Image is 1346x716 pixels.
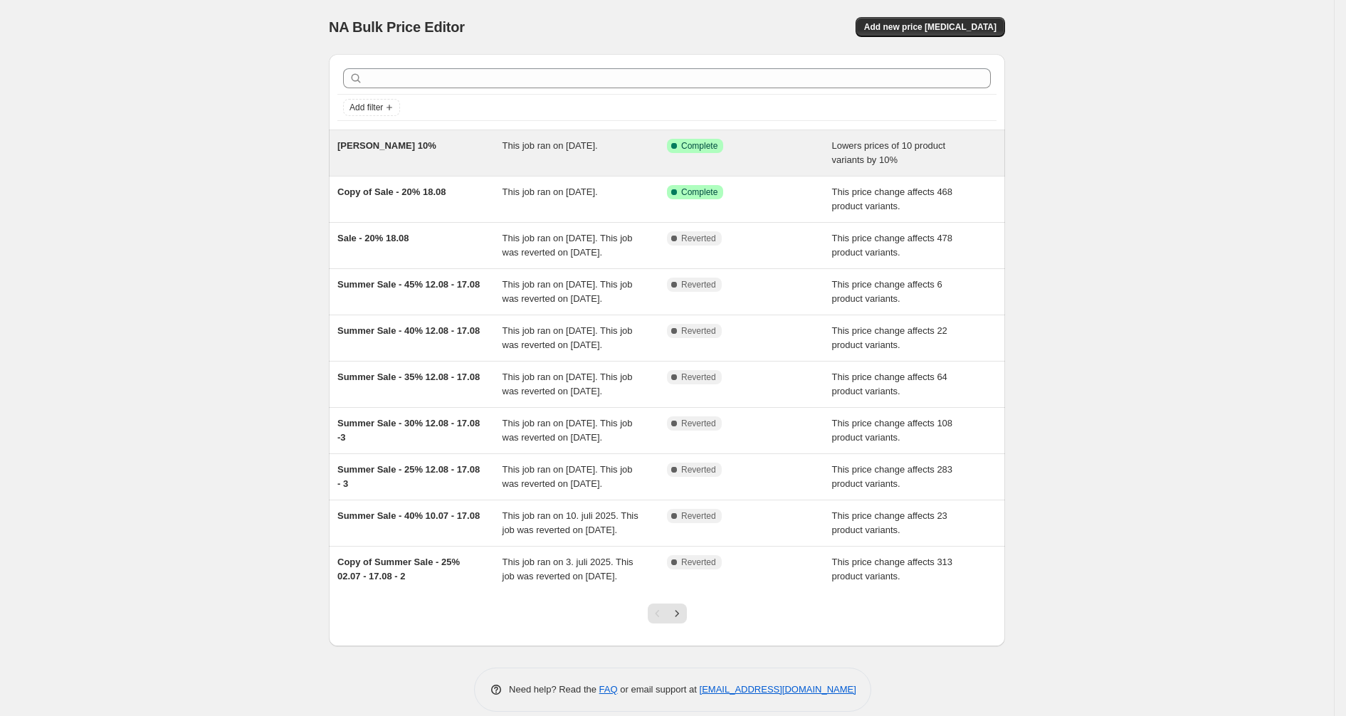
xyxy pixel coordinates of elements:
span: This price change affects 478 product variants. [832,233,953,258]
span: This job ran on [DATE]. This job was reverted on [DATE]. [503,279,633,304]
span: This price change affects 64 product variants. [832,372,947,396]
span: [PERSON_NAME] 10% [337,140,436,151]
span: This job ran on [DATE]. This job was reverted on [DATE]. [503,325,633,350]
span: This job ran on [DATE]. [503,140,598,151]
span: Copy of Summer Sale - 25% 02.07 - 17.08 - 2 [337,557,460,581]
span: Add new price [MEDICAL_DATA] [864,21,997,33]
span: Reverted [681,233,716,244]
span: Complete [681,140,717,152]
span: This job ran on [DATE]. This job was reverted on [DATE]. [503,372,633,396]
span: This price change affects 283 product variants. [832,464,953,489]
span: This job ran on [DATE]. This job was reverted on [DATE]. [503,233,633,258]
span: Reverted [681,557,716,568]
span: This job ran on [DATE]. This job was reverted on [DATE]. [503,418,633,443]
button: Add new price [MEDICAL_DATA] [856,17,1005,37]
span: Add filter [349,102,383,113]
span: Summer Sale - 25% 12.08 - 17.08 - 3 [337,464,480,489]
span: Summer Sale - 40% 12.08 - 17.08 [337,325,480,336]
span: Summer Sale - 35% 12.08 - 17.08 [337,372,480,382]
span: or email support at [618,684,700,695]
span: Copy of Sale - 20% 18.08 [337,186,446,197]
span: Reverted [681,325,716,337]
span: Need help? Read the [509,684,599,695]
span: NA Bulk Price Editor [329,19,465,35]
a: [EMAIL_ADDRESS][DOMAIN_NAME] [700,684,856,695]
a: FAQ [599,684,618,695]
button: Add filter [343,99,400,116]
span: Reverted [681,418,716,429]
span: This price change affects 6 product variants. [832,279,942,304]
span: This price change affects 313 product variants. [832,557,953,581]
span: Reverted [681,372,716,383]
span: Reverted [681,279,716,290]
span: Lowers prices of 10 product variants by 10% [832,140,946,165]
span: This price change affects 23 product variants. [832,510,947,535]
span: This price change affects 22 product variants. [832,325,947,350]
span: Sale - 20% 18.08 [337,233,409,243]
span: Summer Sale - 45% 12.08 - 17.08 [337,279,480,290]
span: This job ran on [DATE]. [503,186,598,197]
span: Complete [681,186,717,198]
span: This job ran on 10. juli 2025. This job was reverted on [DATE]. [503,510,638,535]
span: Reverted [681,464,716,475]
span: This job ran on 3. juli 2025. This job was reverted on [DATE]. [503,557,633,581]
span: Reverted [681,510,716,522]
span: This job ran on [DATE]. This job was reverted on [DATE]. [503,464,633,489]
span: This price change affects 468 product variants. [832,186,953,211]
span: Summer Sale - 30% 12.08 - 17.08 -3 [337,418,480,443]
button: Next [667,604,687,623]
span: This price change affects 108 product variants. [832,418,953,443]
nav: Pagination [648,604,687,623]
span: Summer Sale - 40% 10.07 - 17.08 [337,510,480,521]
